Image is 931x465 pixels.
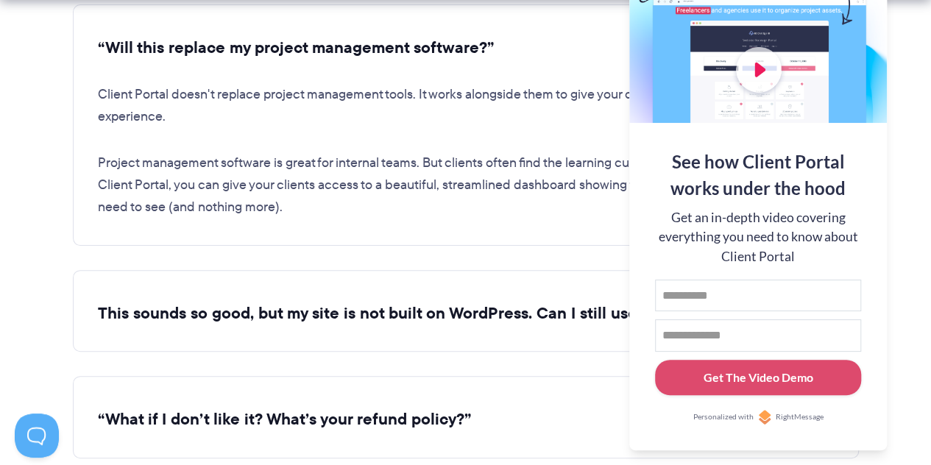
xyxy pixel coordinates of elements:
img: Personalized with RightMessage [757,410,772,425]
span: RightMessage [776,411,824,423]
div: Get an in-depth video covering everything you need to know about Client Portal [655,208,861,266]
p: Client Portal doesn't replace project management tools. It works alongside them to give your clie... [98,84,768,128]
button: This sounds so good, but my site is not built on WordPress. Can I still use this? [98,302,834,325]
button: Get The Video Demo [655,360,861,396]
div: Get The Video Demo [704,369,813,386]
div: See how Client Portal works under the hood [655,149,861,202]
button: “What if I don’t like it? What’s your refund policy?” [98,408,834,431]
div: “Will this replace my project management software?” [98,60,834,219]
button: “Will this replace my project management software?” [98,37,834,60]
iframe: Toggle Customer Support [15,413,59,458]
span: Personalized with [693,411,753,423]
a: Personalized withRightMessage [655,410,861,425]
p: Project management software is great for internal teams. But clients often find the learning curv... [98,152,768,219]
